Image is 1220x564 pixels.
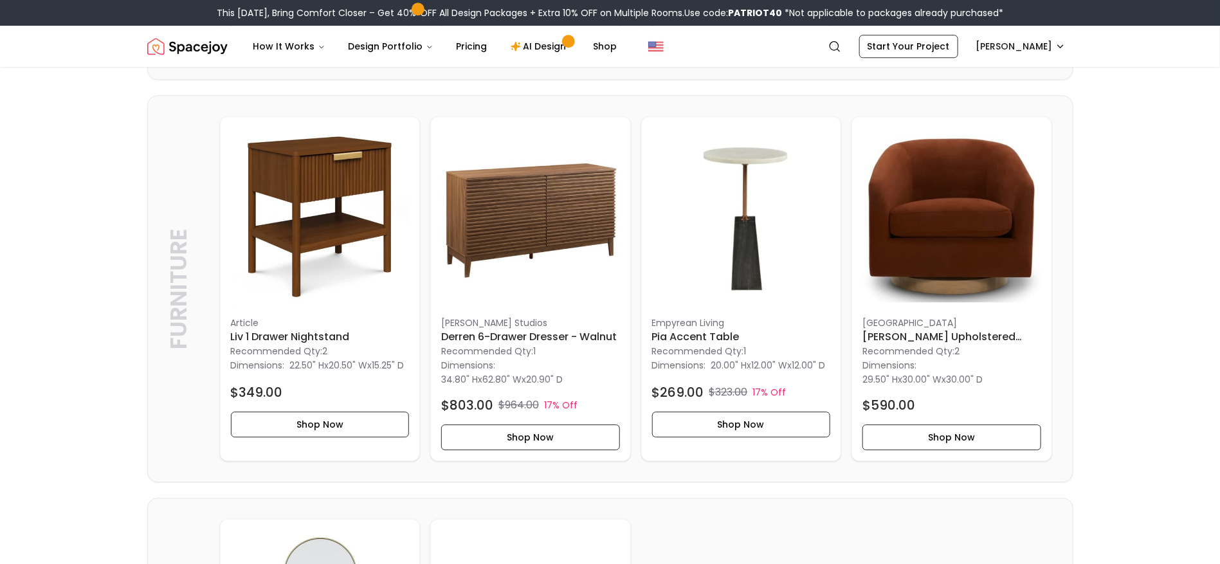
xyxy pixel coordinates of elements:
h4: $590.00 [862,396,915,414]
p: $323.00 [709,385,748,400]
a: AI Design [500,33,581,59]
span: 12.00" W [752,359,788,372]
p: 17% Off [544,399,578,412]
p: Dimensions: [441,358,495,373]
div: Liv 1 Drawer Nightstand [220,116,421,461]
h6: [PERSON_NAME] Upholstered Swivel Barrel Chair [862,329,1041,345]
p: Article [231,316,410,329]
button: How It Works [243,33,336,59]
img: Spacejoy Logo [147,33,228,59]
p: x x [441,373,563,386]
button: Design Portfolio [338,33,444,59]
a: Derren 6-Drawer Dresser - Walnut image[PERSON_NAME] StudiosDerren 6-Drawer Dresser - WalnutRecomm... [430,116,631,461]
p: Dimensions: [231,358,285,373]
span: 34.80" H [441,373,478,386]
h6: Pia Accent Table [652,329,831,345]
p: x x [862,373,983,386]
p: Dimensions: [862,358,916,373]
nav: Main [243,33,628,59]
img: Liv 1 Drawer Nightstand image [231,127,410,306]
a: Start Your Project [859,35,958,58]
span: 20.50" W [329,359,368,372]
h4: $269.00 [652,383,704,401]
p: $964.00 [498,397,539,413]
span: Use code: [684,6,782,19]
p: x x [711,359,826,372]
h6: Liv 1 Drawer Nightstand [231,329,410,345]
p: Recommended Qty: 1 [441,345,620,358]
img: Derren 6-Drawer Dresser - Walnut image [441,127,620,306]
p: 17% Off [753,386,787,399]
h6: Derren 6-Drawer Dresser - Walnut [441,329,620,345]
span: 30.00" D [946,373,983,386]
span: 22.50" H [290,359,325,372]
span: *Not applicable to packages already purchased* [782,6,1003,19]
p: x x [290,359,405,372]
img: Bennett Upholstered Swivel Barrel Chair image [862,127,1041,306]
p: Dimensions: [652,358,706,373]
b: PATRIOT40 [728,6,782,19]
button: Shop Now [652,412,831,437]
span: 12.00" D [792,359,826,372]
a: Bennett Upholstered Swivel Barrel Chair image[GEOGRAPHIC_DATA][PERSON_NAME] Upholstered Swivel Ba... [851,116,1052,461]
p: Empyrean Living [652,316,831,329]
p: Recommended Qty: 2 [862,345,1041,358]
a: Pricing [446,33,498,59]
p: Recommended Qty: 1 [652,345,831,358]
h4: $349.00 [231,383,283,401]
span: 15.25" D [372,359,405,372]
p: Furniture [166,134,192,443]
button: [PERSON_NAME] [969,35,1073,58]
div: This [DATE], Bring Comfort Closer – Get 40% OFF All Design Packages + Extra 10% OFF on Multiple R... [217,6,1003,19]
a: Pia Accent Table imageEmpyrean LivingPia Accent TableRecommended Qty:1Dimensions:20.00" Hx12.00" ... [641,116,842,461]
p: Recommended Qty: 2 [231,345,410,358]
span: 20.00" H [711,359,747,372]
img: Pia Accent Table image [652,127,831,306]
span: 20.90" D [526,373,563,386]
span: 62.80" W [482,373,522,386]
p: [PERSON_NAME] Studios [441,316,620,329]
h4: $803.00 [441,396,493,414]
p: [GEOGRAPHIC_DATA] [862,316,1041,329]
span: 29.50" H [862,373,898,386]
img: United States [648,39,664,54]
button: Shop Now [231,412,410,437]
a: Liv 1 Drawer Nightstand imageArticleLiv 1 Drawer NightstandRecommended Qty:2Dimensions:22.50" Hx2... [220,116,421,461]
span: 30.00" W [902,373,942,386]
div: Pia Accent Table [641,116,842,461]
button: Shop Now [862,424,1041,450]
a: Spacejoy [147,33,228,59]
button: Shop Now [441,424,620,450]
a: Shop [583,33,628,59]
nav: Global [147,26,1073,67]
div: Derren 6-Drawer Dresser - Walnut [430,116,631,461]
div: Bennett Upholstered Swivel Barrel Chair [851,116,1052,461]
